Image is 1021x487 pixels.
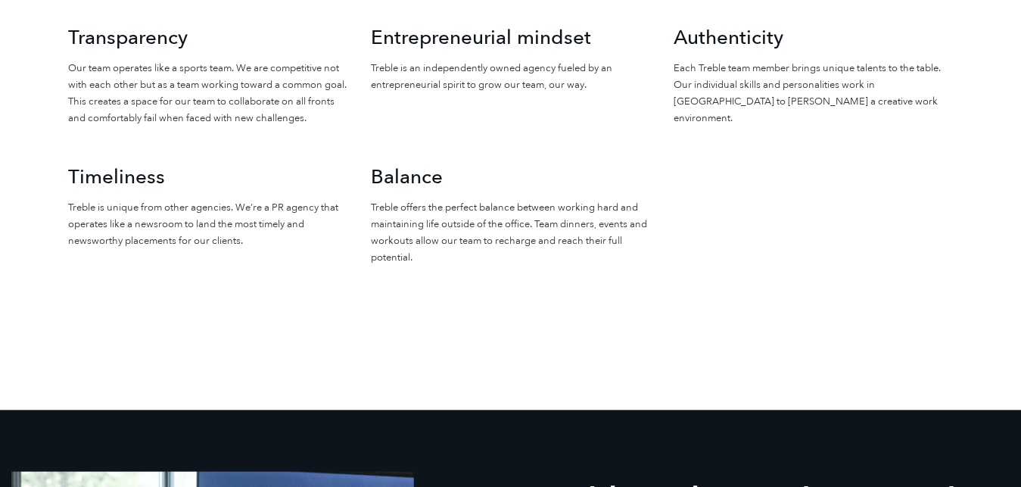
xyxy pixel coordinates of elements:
[674,60,954,126] p: Each Treble team member brings unique talents to the table. Our individual skills and personaliti...
[371,25,651,51] h3: Entrepreneurial mindset
[371,164,651,190] h3: Balance
[371,60,651,93] p: Treble is an independently owned agency fueled by an entrepreneurial spirit to grow our team, our...
[68,25,348,51] h3: Transparency
[674,25,954,51] h3: Authenticity
[68,60,348,126] p: Our team operates like a sports team. We are competitive not with each other but as a team workin...
[68,199,348,249] p: Treble is unique from other agencies. We’re a PR agency that operates like a newsroom to land the...
[371,199,651,266] p: Treble offers the perfect balance between working hard and maintaining life outside of the office...
[68,164,348,190] h3: Timeliness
